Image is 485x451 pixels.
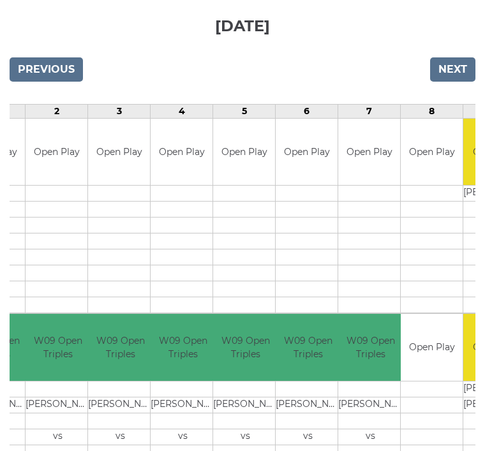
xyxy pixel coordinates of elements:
td: W09 Open Triples [213,314,278,381]
td: vs [88,429,153,445]
td: [PERSON_NAME] [26,397,90,413]
td: Open Play [401,314,463,381]
td: [PERSON_NAME] [276,397,340,413]
td: 6 [276,104,338,118]
td: vs [151,429,215,445]
td: 5 [213,104,276,118]
td: vs [276,429,340,445]
td: Open Play [338,119,400,186]
td: Open Play [26,119,87,186]
td: [PERSON_NAME] [88,397,153,413]
td: Open Play [276,119,338,186]
td: Open Play [213,119,275,186]
td: W09 Open Triples [338,314,403,381]
td: Open Play [88,119,150,186]
td: vs [338,429,403,445]
td: 2 [26,104,88,118]
input: Previous [10,57,83,82]
td: 8 [401,104,463,118]
td: vs [26,429,90,445]
td: 3 [88,104,151,118]
td: [PERSON_NAME] [338,397,403,413]
td: W09 Open Triples [151,314,215,381]
td: W09 Open Triples [276,314,340,381]
td: W09 Open Triples [88,314,153,381]
td: Open Play [401,119,463,186]
td: [PERSON_NAME] [151,397,215,413]
td: vs [213,429,278,445]
td: Open Play [151,119,213,186]
td: 7 [338,104,401,118]
input: Next [430,57,475,82]
td: 4 [151,104,213,118]
td: W09 Open Triples [26,314,90,381]
td: [PERSON_NAME] [213,397,278,413]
